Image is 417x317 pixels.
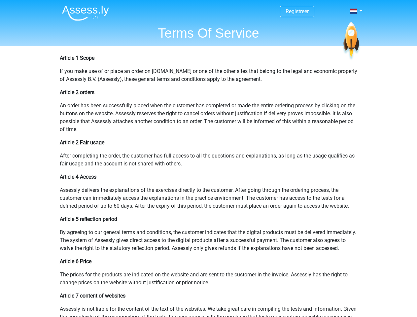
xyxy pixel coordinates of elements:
img: spaceship.7d73109d6933.svg [342,22,360,61]
b: Article 5 reflection period [60,216,117,222]
b: Article 2 Fair usage [60,139,104,146]
b: Article 6 Price [60,258,91,264]
a: Registreer [286,8,309,15]
p: The prices for the products are indicated on the website and are sent to the customer in the invo... [60,271,358,287]
b: Article 4 Access [60,174,96,180]
h1: Terms Of Service [57,25,361,41]
b: Article 1 Scope [60,55,94,61]
p: If you make use of or place an order on [DOMAIN_NAME] or one of the other sites that belong to th... [60,67,358,83]
p: Assessly delivers the explanations of the exercises directly to the customer. After going through... [60,186,358,210]
b: Article 2 orders [60,89,94,95]
img: Assessly [62,5,109,21]
p: An order has been successfully placed when the customer has completed or made the entire ordering... [60,102,358,133]
p: By agreeing to our general terms and conditions, the customer indicates that the digital products... [60,229,358,252]
b: Article 7 content of websites [60,293,125,299]
p: After completing the order, the customer has full access to all the questions and explanations, a... [60,152,358,168]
